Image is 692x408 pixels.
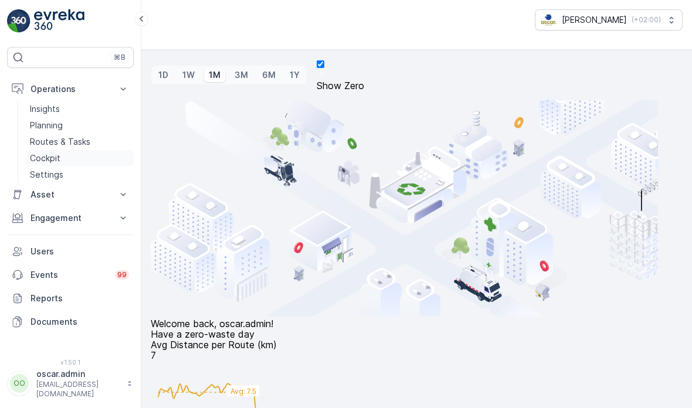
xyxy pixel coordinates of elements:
p: Documents [30,316,129,328]
a: Settings [25,166,134,183]
p: oscar.admin [36,368,121,380]
p: 1D [158,69,168,81]
p: Routes & Tasks [30,136,90,148]
p: ( +02:00 ) [632,15,661,25]
p: Settings [30,169,63,181]
p: [PERSON_NAME] [562,14,627,26]
p: 6M [262,69,276,81]
p: Reports [30,293,129,304]
button: Operations [7,77,134,101]
p: 7 [151,350,683,361]
a: Events99 [7,263,134,287]
img: logo_light-DOdMpM7g.png [34,9,84,33]
p: Insights [30,103,60,115]
a: Documents [7,310,134,334]
p: 99 [117,270,127,280]
p: Operations [30,83,110,95]
span: v 1.50.1 [7,359,134,366]
img: illustrations-Cfc9X_ma.png [151,100,658,317]
a: Users [7,240,134,263]
p: Events [30,269,108,281]
a: Cockpit [25,150,134,166]
a: Reports [7,287,134,310]
button: Asset [7,183,134,206]
a: Planning [25,117,134,134]
input: Show Zero [317,60,324,68]
p: Have a zero-waste day [151,329,683,339]
a: Insights [25,101,134,117]
p: 1M [209,69,221,81]
button: Engagement [7,206,134,230]
p: Avg Distance per Route (km) [151,339,683,350]
p: 3M [235,69,248,81]
p: Show Zero [317,80,669,91]
p: 1W [182,69,195,81]
button: [PERSON_NAME](+02:00) [535,9,683,30]
p: Asset [30,189,110,200]
img: logo [7,9,30,33]
p: ⌘B [114,53,125,62]
p: Planning [30,120,63,131]
p: Users [30,246,129,257]
p: Cockpit [30,152,60,164]
a: Routes & Tasks [25,134,134,150]
p: Welcome back, oscar.admin! [151,318,683,329]
div: OO [10,374,29,393]
img: basis-logo_rgb2x.png [540,13,557,26]
p: Engagement [30,212,110,224]
button: OOoscar.admin[EMAIL_ADDRESS][DOMAIN_NAME] [7,368,134,399]
p: [EMAIL_ADDRESS][DOMAIN_NAME] [36,380,121,399]
p: 1Y [290,69,300,81]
